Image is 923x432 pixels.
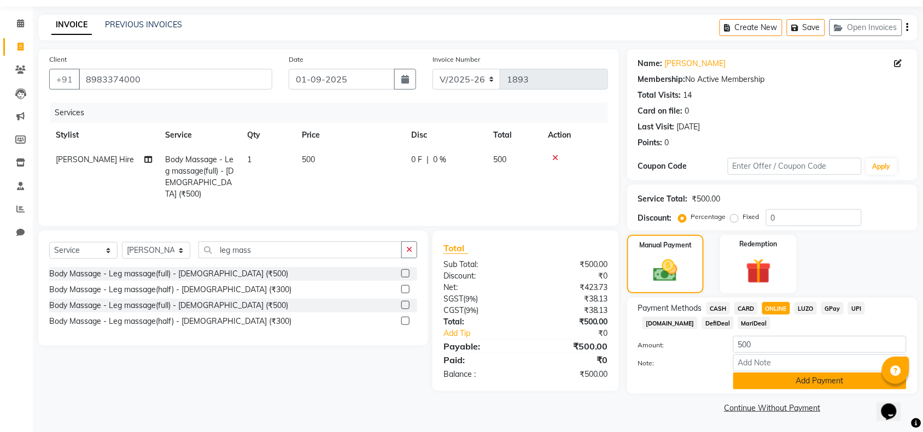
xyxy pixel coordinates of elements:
[848,302,865,315] span: UPI
[738,256,779,287] img: _gift.svg
[241,123,295,147] th: Qty
[877,388,912,421] iframe: chat widget
[734,302,758,315] span: CARD
[525,340,616,353] div: ₹500.00
[247,155,252,164] span: 1
[665,58,726,69] a: [PERSON_NAME]
[743,212,760,222] label: Fixed
[638,121,675,133] div: Last Visit:
[49,123,159,147] th: Stylist
[159,123,241,147] th: Service
[435,328,541,339] a: Add Tip
[525,293,616,305] div: ₹38.13
[49,268,288,280] div: Body Massage - Leg massage(full) - [DEMOGRAPHIC_DATA] (₹500)
[733,336,907,353] input: Amount
[638,58,663,69] div: Name:
[525,305,616,316] div: ₹38.13
[79,69,272,90] input: Search by Name/Mobile/Email/Code
[733,354,907,371] input: Add Note
[525,316,616,328] div: ₹500.00
[443,242,469,254] span: Total
[638,161,728,172] div: Coupon Code
[487,123,541,147] th: Total
[821,302,844,315] span: GPay
[638,303,702,314] span: Payment Methods
[105,20,182,29] a: PREVIOUS INVOICES
[866,158,897,175] button: Apply
[795,302,817,315] span: LUZO
[642,317,698,329] span: [DOMAIN_NAME]
[427,154,429,165] span: |
[691,212,726,222] label: Percentage
[435,282,526,293] div: Net:
[829,19,902,36] button: Open Invoices
[684,90,692,101] div: 14
[525,369,616,380] div: ₹500.00
[525,353,616,366] div: ₹0
[525,282,616,293] div: ₹423.73
[50,103,616,123] div: Services
[638,105,683,117] div: Card on file:
[435,340,526,353] div: Payable:
[665,137,669,149] div: 0
[51,15,92,35] a: INVOICE
[638,193,688,205] div: Service Total:
[525,259,616,270] div: ₹500.00
[435,369,526,380] div: Balance :
[465,294,476,303] span: 9%
[638,137,663,149] div: Points:
[433,55,480,64] label: Invoice Number
[733,372,907,389] button: Add Payment
[677,121,700,133] div: [DATE]
[302,155,315,164] span: 500
[629,403,915,414] a: Continue Without Payment
[630,358,725,368] label: Note:
[762,302,791,315] span: ONLINE
[720,19,782,36] button: Create New
[638,212,672,224] div: Discount:
[638,90,681,101] div: Total Visits:
[639,240,692,250] label: Manual Payment
[435,270,526,282] div: Discount:
[411,154,422,165] span: 0 F
[49,69,80,90] button: +91
[692,193,721,205] div: ₹500.00
[646,257,685,285] img: _cash.svg
[435,305,526,316] div: ( )
[493,155,506,164] span: 500
[49,284,291,295] div: Body Massage - Leg massage(half) - [DEMOGRAPHIC_DATA] (₹300)
[165,155,233,199] span: Body Massage - Leg massage(full) - [DEMOGRAPHIC_DATA] (₹500)
[702,317,734,329] span: DefiDeal
[433,154,446,165] span: 0 %
[49,55,67,64] label: Client
[198,241,402,258] input: Search or Scan
[787,19,825,36] button: Save
[541,328,616,339] div: ₹0
[295,123,405,147] th: Price
[638,74,686,85] div: Membership:
[706,302,730,315] span: CASH
[443,305,464,315] span: CGST
[49,300,288,311] div: Body Massage - Leg massage(full) - [DEMOGRAPHIC_DATA] (₹500)
[630,340,725,350] label: Amount:
[443,294,463,304] span: SGST
[56,155,134,164] span: [PERSON_NAME] Hire
[435,259,526,270] div: Sub Total:
[466,306,476,315] span: 9%
[435,353,526,366] div: Paid:
[728,158,862,175] input: Enter Offer / Coupon Code
[289,55,303,64] label: Date
[525,270,616,282] div: ₹0
[435,316,526,328] div: Total:
[435,293,526,305] div: ( )
[405,123,487,147] th: Disc
[685,105,690,117] div: 0
[740,239,778,249] label: Redemption
[738,317,771,329] span: MariDeal
[541,123,608,147] th: Action
[638,74,907,85] div: No Active Membership
[49,316,291,327] div: Body Massage - Leg massage(half) - [DEMOGRAPHIC_DATA] (₹300)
